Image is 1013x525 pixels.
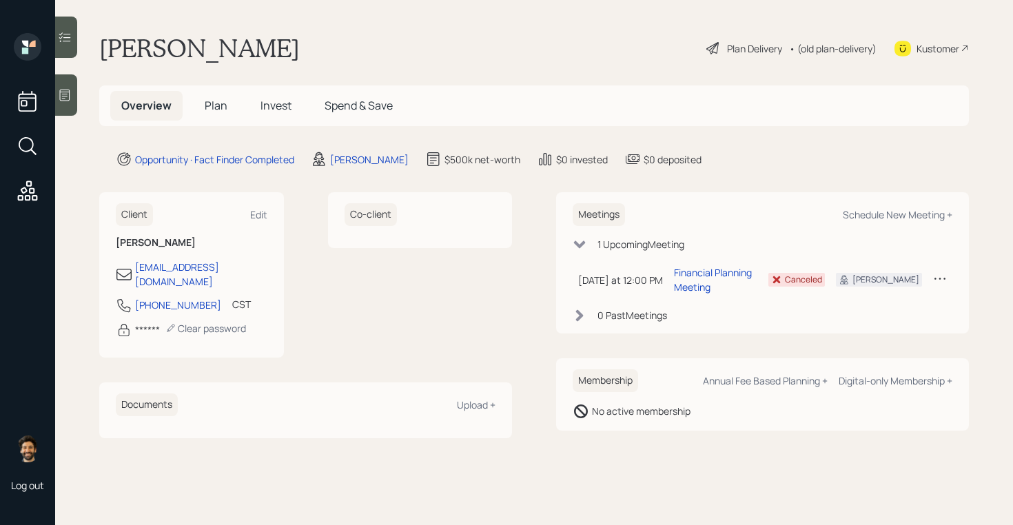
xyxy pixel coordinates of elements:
h6: Co-client [345,203,397,226]
h6: [PERSON_NAME] [116,237,267,249]
div: No active membership [592,404,690,418]
div: $0 invested [556,152,608,167]
div: Schedule New Meeting + [843,208,952,221]
div: [DATE] at 12:00 PM [578,273,663,287]
div: Upload + [457,398,495,411]
div: $0 deposited [644,152,702,167]
div: [PERSON_NAME] [852,274,919,286]
span: Plan [205,98,227,113]
h6: Documents [116,393,178,416]
div: • (old plan-delivery) [789,41,877,56]
div: 1 Upcoming Meeting [597,237,684,251]
img: eric-schwartz-headshot.png [14,435,41,462]
div: Digital-only Membership + [839,374,952,387]
div: Clear password [165,322,246,335]
div: Edit [250,208,267,221]
div: 0 Past Meeting s [597,308,667,322]
div: [EMAIL_ADDRESS][DOMAIN_NAME] [135,260,267,289]
div: Opportunity · Fact Finder Completed [135,152,294,167]
span: Spend & Save [325,98,393,113]
div: Financial Planning Meeting [674,265,757,294]
div: Annual Fee Based Planning + [703,374,828,387]
div: Kustomer [917,41,959,56]
div: Log out [11,479,44,492]
h6: Meetings [573,203,625,226]
span: Invest [260,98,291,113]
span: Overview [121,98,172,113]
h1: [PERSON_NAME] [99,33,300,63]
h6: Client [116,203,153,226]
div: CST [232,297,251,311]
div: [PHONE_NUMBER] [135,298,221,312]
div: [PERSON_NAME] [330,152,409,167]
div: Plan Delivery [727,41,782,56]
div: Canceled [785,274,822,286]
h6: Membership [573,369,638,392]
div: $500k net-worth [444,152,520,167]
